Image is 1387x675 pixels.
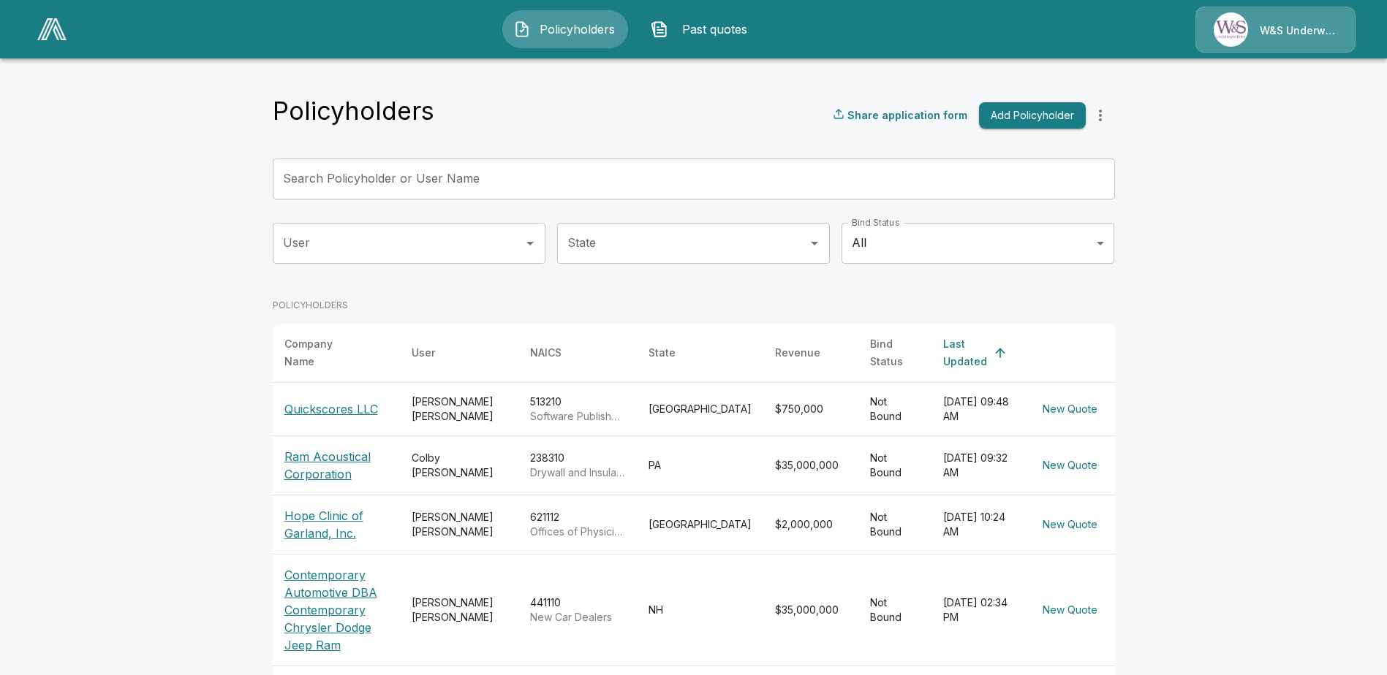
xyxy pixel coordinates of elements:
div: [PERSON_NAME] [PERSON_NAME] [412,595,507,625]
div: All [842,223,1114,264]
div: Last Updated [943,335,987,370]
button: New Quote [1037,396,1103,423]
p: New Car Dealers [530,610,625,625]
p: Share application form [847,107,967,123]
span: Past quotes [674,20,755,38]
td: [DATE] 10:24 AM [931,495,1025,554]
button: Open [804,233,825,253]
button: Policyholders IconPolicyholders [502,10,628,48]
img: Past quotes Icon [651,20,668,38]
div: User [412,344,435,362]
img: AA Logo [37,18,67,40]
button: Open [520,233,540,253]
div: State [649,344,676,362]
p: Hope Clinic of Garland, Inc. [284,507,388,542]
button: more [1086,101,1115,130]
h4: Policyholders [273,96,434,126]
td: [GEOGRAPHIC_DATA] [637,495,763,554]
td: PA [637,435,763,495]
button: New Quote [1037,452,1103,479]
td: $750,000 [763,382,858,435]
div: 513210 [530,394,625,424]
p: Drywall and Insulation Contractors [530,465,625,480]
div: 621112 [530,510,625,539]
td: [DATE] 09:32 AM [931,435,1025,495]
td: Not Bound [858,495,931,554]
td: Not Bound [858,435,931,495]
div: [PERSON_NAME] [PERSON_NAME] [412,510,507,539]
div: 238310 [530,451,625,480]
label: Bind Status [852,216,899,229]
td: [GEOGRAPHIC_DATA] [637,382,763,435]
td: Not Bound [858,554,931,666]
div: [PERSON_NAME] [PERSON_NAME] [412,394,507,424]
td: $35,000,000 [763,435,858,495]
button: Past quotes IconPast quotes [640,10,766,48]
a: Add Policyholder [973,102,1086,129]
th: Bind Status [858,324,931,383]
td: $2,000,000 [763,495,858,554]
button: Add Policyholder [979,102,1086,129]
div: Company Name [284,335,362,370]
button: New Quote [1037,597,1103,624]
td: NH [637,554,763,666]
td: $35,000,000 [763,554,858,666]
div: Colby [PERSON_NAME] [412,451,507,480]
td: [DATE] 09:48 AM [931,382,1025,435]
button: New Quote [1037,511,1103,538]
img: Policyholders Icon [513,20,531,38]
p: Contemporary Automotive DBA Contemporary Chrysler Dodge Jeep Ram [284,566,388,654]
p: POLICYHOLDERS [273,299,1115,312]
p: Quickscores LLC [284,400,388,418]
div: NAICS [530,344,562,362]
p: Software Publishers [530,409,625,424]
p: Ram Acoustical Corporation [284,448,388,483]
span: Policyholders [537,20,617,38]
td: Not Bound [858,382,931,435]
div: Revenue [775,344,820,362]
td: [DATE] 02:34 PM [931,554,1025,666]
div: 441110 [530,595,625,625]
p: Offices of Physicians, Mental Health Specialists [530,525,625,539]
